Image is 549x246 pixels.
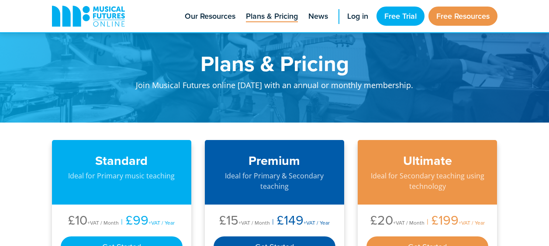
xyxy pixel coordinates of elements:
li: £149 [270,213,330,229]
span: Log in [347,10,368,22]
span: +VAT / Year [459,219,485,226]
span: +VAT / Month [87,219,119,226]
span: +VAT / Month [393,219,425,226]
p: Ideal for Primary & Secondary teaching [214,171,336,191]
h3: Standard [61,153,183,168]
li: £99 [119,213,175,229]
a: Free Resources [428,7,497,26]
p: Join Musical Futures online [DATE] with an annual or monthly membership. [104,74,445,101]
li: £10 [68,213,119,229]
p: Ideal for Primary music teaching [61,171,183,181]
li: £199 [425,213,485,229]
li: £20 [370,213,425,229]
span: +VAT / Month [238,219,270,226]
p: Ideal for Secondary teaching using technology [366,171,489,191]
span: Our Resources [185,10,235,22]
li: £15 [219,213,270,229]
span: Plans & Pricing [246,10,298,22]
span: +VAT / Year [304,219,330,226]
h1: Plans & Pricing [104,52,445,74]
a: Free Trial [376,7,425,26]
span: +VAT / Year [148,219,175,226]
h3: Premium [214,153,336,168]
h3: Ultimate [366,153,489,168]
span: News [308,10,328,22]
